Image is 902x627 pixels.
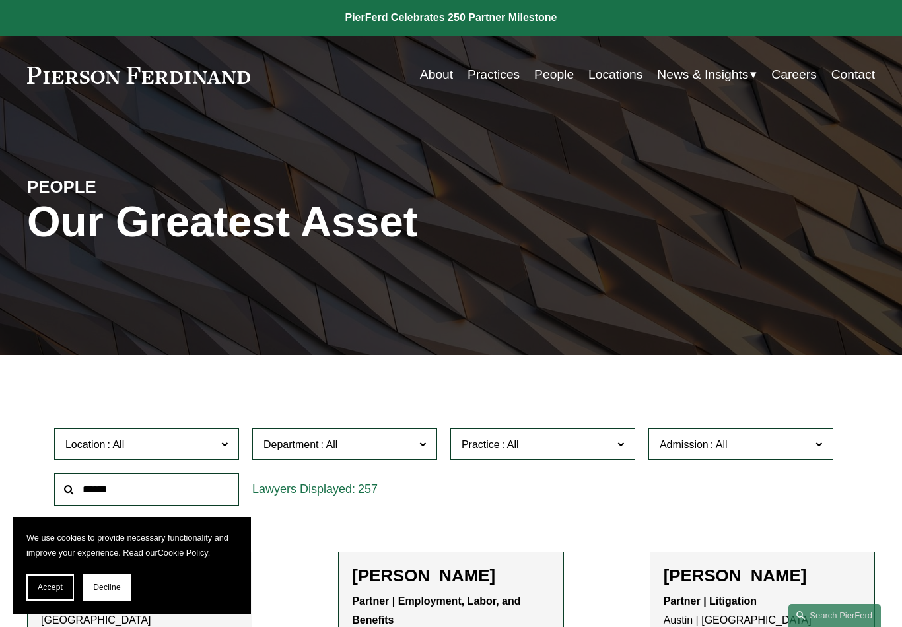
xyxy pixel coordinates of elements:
span: News & Insights [657,63,748,86]
span: Decline [93,583,121,592]
strong: Partner | Litigation [664,595,757,607]
a: folder dropdown [657,62,757,88]
span: 257 [358,482,378,496]
button: Decline [83,574,131,601]
span: Department [263,439,319,450]
h2: [PERSON_NAME] [352,566,549,586]
a: Locations [588,62,642,88]
a: People [534,62,574,88]
section: Cookie banner [13,517,251,614]
a: Practices [468,62,520,88]
h1: Our Greatest Asset [27,197,592,247]
a: Contact [831,62,875,88]
span: Practice [462,439,500,450]
strong: Partner | Employment, Labor, and Benefits [352,595,524,626]
p: We use cookies to provide necessary functionality and improve your experience. Read our . [26,531,238,561]
a: Cookie Policy [158,548,208,558]
a: About [420,62,453,88]
h4: PEOPLE [27,176,239,198]
a: Careers [771,62,817,88]
button: Accept [26,574,74,601]
span: Location [65,439,106,450]
h2: [PERSON_NAME] [664,566,861,586]
span: Accept [38,583,63,592]
span: Admission [660,439,709,450]
a: Search this site [788,604,881,627]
